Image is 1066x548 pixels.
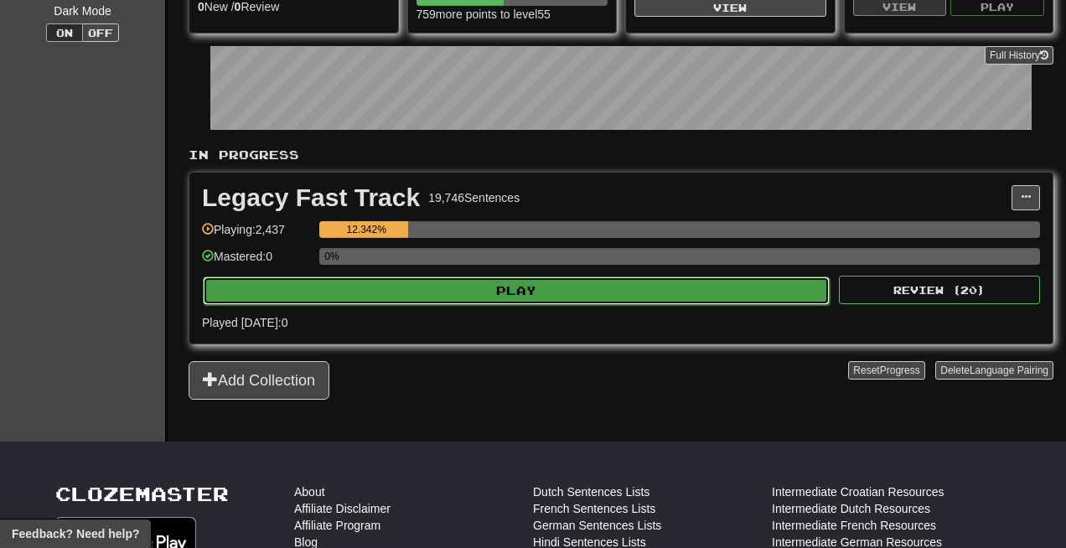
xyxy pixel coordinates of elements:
[46,23,83,42] button: On
[189,147,1053,163] p: In Progress
[428,189,520,206] div: 19,746 Sentences
[417,6,608,23] div: 759 more points to level 55
[935,361,1053,380] button: DeleteLanguage Pairing
[533,500,655,517] a: French Sentences Lists
[533,483,649,500] a: Dutch Sentences Lists
[12,525,139,542] span: Open feedback widget
[294,517,380,534] a: Affiliate Program
[294,500,391,517] a: Affiliate Disclaimer
[202,316,287,329] span: Played [DATE]: 0
[880,364,920,376] span: Progress
[839,276,1040,304] button: Review (20)
[55,483,229,504] a: Clozemaster
[202,248,311,276] div: Mastered: 0
[13,3,153,19] div: Dark Mode
[772,500,930,517] a: Intermediate Dutch Resources
[970,364,1048,376] span: Language Pairing
[533,517,661,534] a: German Sentences Lists
[772,483,944,500] a: Intermediate Croatian Resources
[202,185,420,210] div: Legacy Fast Track
[772,517,936,534] a: Intermediate French Resources
[985,46,1053,65] a: Full History
[202,221,311,249] div: Playing: 2,437
[203,277,830,305] button: Play
[324,221,408,238] div: 12.342%
[189,361,329,400] button: Add Collection
[82,23,119,42] button: Off
[848,361,924,380] button: ResetProgress
[294,483,325,500] a: About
